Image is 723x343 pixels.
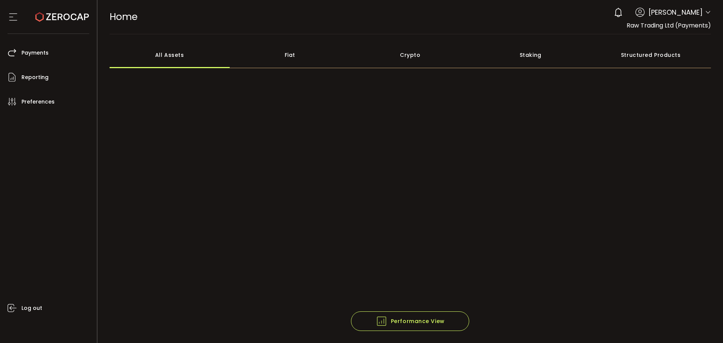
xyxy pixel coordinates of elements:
span: Payments [21,47,49,58]
div: Fiat [230,42,350,68]
span: Preferences [21,96,55,107]
div: All Assets [110,42,230,68]
span: Raw Trading Ltd (Payments) [627,21,711,30]
span: Home [110,10,137,23]
div: Structured Products [591,42,711,68]
span: Reporting [21,72,49,83]
div: Crypto [350,42,471,68]
div: Staking [470,42,591,68]
iframe: Chat Widget [685,307,723,343]
span: Log out [21,303,42,314]
span: [PERSON_NAME] [648,7,703,17]
button: Performance View [351,311,469,331]
span: Performance View [376,316,445,327]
